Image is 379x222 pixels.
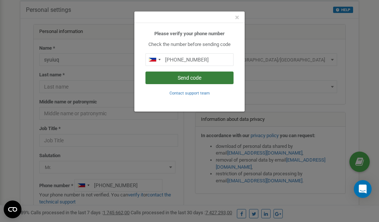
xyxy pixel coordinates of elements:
a: Contact support team [170,90,210,96]
input: 0905 123 4567 [145,53,234,66]
button: Close [235,14,239,21]
div: Open Intercom Messenger [354,180,372,198]
p: Check the number before sending code [145,41,234,48]
button: Send code [145,72,234,84]
b: Please verify your phone number [154,31,225,36]
div: Telephone country code [146,54,163,66]
span: × [235,13,239,22]
button: Open CMP widget [4,201,21,218]
small: Contact support team [170,91,210,96]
